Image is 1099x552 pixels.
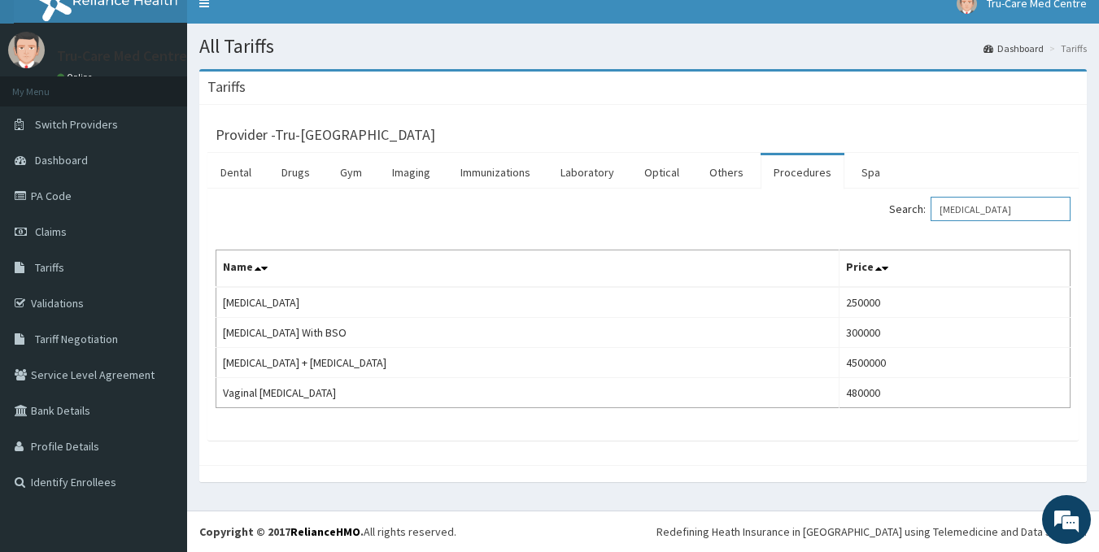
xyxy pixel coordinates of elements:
textarea: Type your message and hit 'Enter' [8,374,310,431]
a: Dental [207,155,264,189]
label: Search: [889,197,1071,221]
h1: All Tariffs [199,36,1087,57]
a: RelianceHMO [290,524,360,539]
strong: Copyright © 2017 . [199,524,364,539]
span: Dashboard [35,153,88,167]
td: 4500000 [839,348,1070,378]
td: 480000 [839,378,1070,408]
th: Name [216,250,840,288]
a: Others [696,155,757,189]
li: Tariffs [1045,41,1087,55]
h3: Tariffs [207,80,246,94]
a: Gym [327,155,375,189]
a: Online [57,72,96,83]
td: Vaginal [MEDICAL_DATA] [216,378,840,408]
p: Tru-Care Med Centre [57,49,187,63]
a: Immunizations [447,155,543,189]
h3: Provider - Tru-[GEOGRAPHIC_DATA] [216,128,435,142]
footer: All rights reserved. [187,511,1099,552]
a: Procedures [761,155,844,189]
img: d_794563401_company_1708531726252_794563401 [30,81,66,122]
a: Spa [848,155,893,189]
div: Minimize live chat window [267,8,306,47]
span: Tariffs [35,260,64,275]
a: Drugs [268,155,323,189]
td: [MEDICAL_DATA] + [MEDICAL_DATA] [216,348,840,378]
td: 300000 [839,318,1070,348]
div: Redefining Heath Insurance in [GEOGRAPHIC_DATA] using Telemedicine and Data Science! [656,524,1087,540]
div: Chat with us now [85,91,273,112]
a: Optical [631,155,692,189]
span: Claims [35,224,67,239]
td: [MEDICAL_DATA] With BSO [216,318,840,348]
span: Tariff Negotiation [35,332,118,346]
span: Switch Providers [35,117,118,132]
td: 250000 [839,287,1070,318]
td: [MEDICAL_DATA] [216,287,840,318]
a: Dashboard [983,41,1044,55]
img: User Image [8,32,45,68]
a: Imaging [379,155,443,189]
th: Price [839,250,1070,288]
a: Laboratory [547,155,627,189]
input: Search: [931,197,1071,221]
span: We're online! [94,170,225,334]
